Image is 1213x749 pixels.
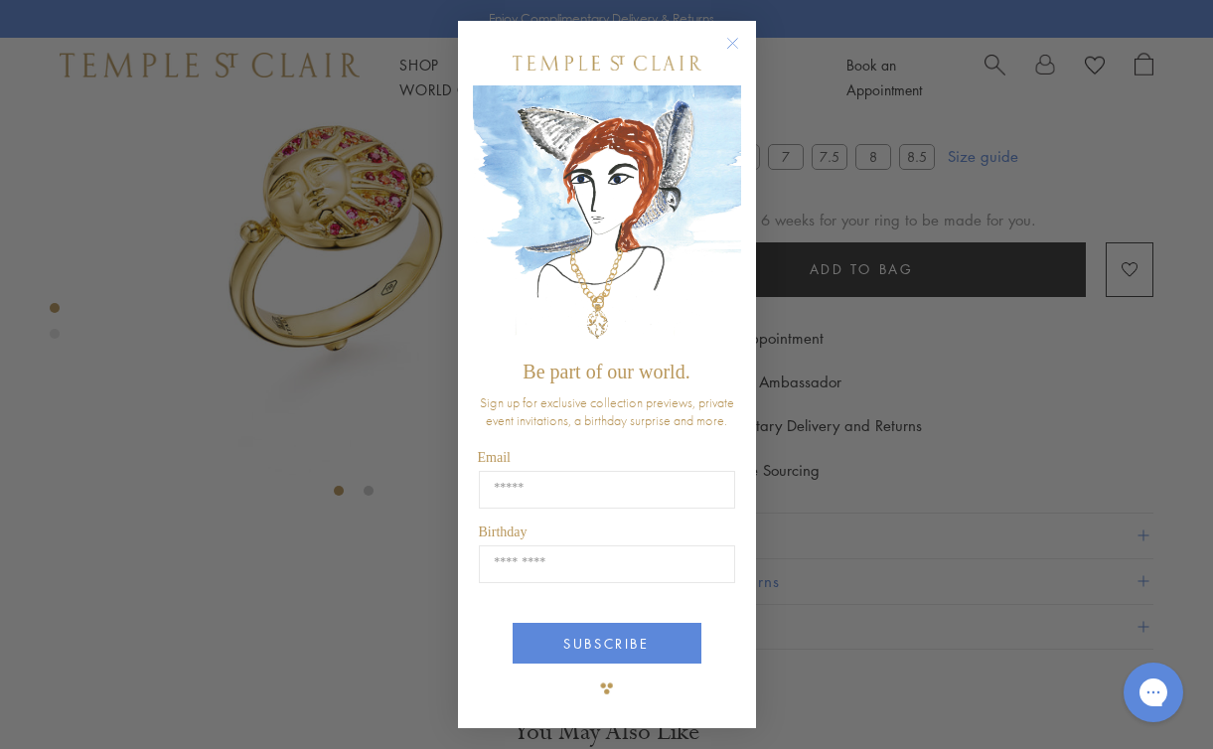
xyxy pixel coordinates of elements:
input: Email [479,471,735,509]
button: SUBSCRIBE [513,623,701,664]
span: Sign up for exclusive collection previews, private event invitations, a birthday surprise and more. [480,393,734,429]
iframe: Gorgias live chat messenger [1114,656,1193,729]
span: Email [478,450,511,465]
img: Temple St. Clair [513,56,701,71]
span: Be part of our world. [523,361,689,382]
span: Birthday [479,524,528,539]
img: c4a9eb12-d91a-4d4a-8ee0-386386f4f338.jpeg [473,85,741,351]
img: TSC [587,669,627,708]
button: Close dialog [730,41,755,66]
